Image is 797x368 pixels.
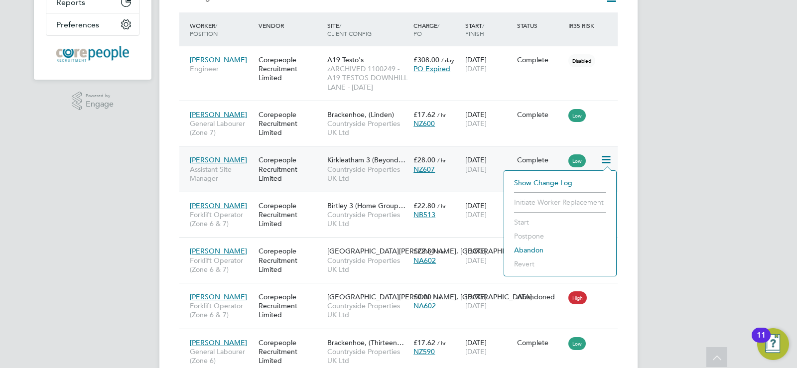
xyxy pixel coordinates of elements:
[187,241,618,249] a: [PERSON_NAME]Forklift Operator (Zone 6 & 7)Corepeople Recruitment Limited[GEOGRAPHIC_DATA][PERSON...
[515,16,566,34] div: Status
[327,165,408,183] span: Countryside Properties UK Ltd
[463,16,515,42] div: Start
[463,287,515,315] div: [DATE]
[517,110,564,119] div: Complete
[413,301,436,310] span: NA602
[463,150,515,178] div: [DATE]
[327,201,405,210] span: Birtley 3 (Home Group…
[463,105,515,133] div: [DATE]
[327,155,405,164] span: Kirkleatham 3 (Beyond…
[327,347,408,365] span: Countryside Properties UK Ltd
[56,20,99,29] span: Preferences
[256,150,325,188] div: Corepeople Recruitment Limited
[509,229,611,243] li: Postpone
[437,111,446,119] span: / hr
[757,335,766,348] div: 11
[411,16,463,42] div: Charge
[327,256,408,274] span: Countryside Properties UK Ltd
[568,154,586,167] span: Low
[413,246,435,255] span: £22.80
[56,46,129,62] img: corepeople-logo-retina.png
[568,337,586,350] span: Low
[327,119,408,137] span: Countryside Properties UK Ltd
[187,287,618,295] a: [PERSON_NAME]Forklift Operator (Zone 6 & 7)Corepeople Recruitment Limited[GEOGRAPHIC_DATA][PERSON...
[327,301,408,319] span: Countryside Properties UK Ltd
[256,287,325,325] div: Corepeople Recruitment Limited
[187,50,618,58] a: [PERSON_NAME]EngineerCorepeople Recruitment LimitedA19 Testo'szARCHIVED 1100249 - A19 TESTOS DOWN...
[517,155,564,164] div: Complete
[46,13,139,35] button: Preferences
[187,105,618,113] a: [PERSON_NAME]General Labourer (Zone 7)Corepeople Recruitment LimitedBrackenhoe, (Linden)Countrysi...
[509,176,611,190] li: Show change log
[327,210,408,228] span: Countryside Properties UK Ltd
[509,215,611,229] li: Start
[465,119,487,128] span: [DATE]
[413,64,450,73] span: PO Expired
[86,92,114,100] span: Powered by
[190,119,254,137] span: General Labourer (Zone 7)
[437,202,446,210] span: / hr
[463,196,515,224] div: [DATE]
[327,292,532,301] span: [GEOGRAPHIC_DATA][PERSON_NAME], [GEOGRAPHIC_DATA]
[190,165,254,183] span: Assistant Site Manager
[327,64,408,92] span: zARCHIVED 1100249 - A19 TESTOS DOWNHILL LANE - [DATE]
[413,210,435,219] span: NB513
[465,301,487,310] span: [DATE]
[256,16,325,34] div: Vendor
[190,292,247,301] span: [PERSON_NAME]
[413,110,435,119] span: £17.62
[413,21,439,37] span: / PO
[256,50,325,88] div: Corepeople Recruitment Limited
[757,328,789,360] button: Open Resource Center, 11 new notifications
[413,165,435,174] span: NZ607
[568,54,595,67] span: Disabled
[72,92,114,111] a: Powered byEngage
[437,247,446,255] span: / hr
[437,156,446,164] span: / hr
[568,291,587,304] span: High
[256,242,325,279] div: Corepeople Recruitment Limited
[413,55,439,64] span: £308.00
[413,292,431,301] span: £0.00
[190,338,247,347] span: [PERSON_NAME]
[327,110,394,119] span: Brackenhoe, (Linden)
[465,347,487,356] span: [DATE]
[437,339,446,347] span: / hr
[441,56,454,64] span: / day
[517,292,564,301] div: Abandoned
[190,301,254,319] span: Forklift Operator (Zone 6 & 7)
[327,55,364,64] span: A19 Testo's
[256,196,325,234] div: Corepeople Recruitment Limited
[46,46,139,62] a: Go to home page
[413,338,435,347] span: £17.62
[86,100,114,109] span: Engage
[517,338,564,347] div: Complete
[327,246,532,255] span: [GEOGRAPHIC_DATA][PERSON_NAME], [GEOGRAPHIC_DATA]
[413,256,436,265] span: NA602
[187,333,618,341] a: [PERSON_NAME]General Labourer (Zone 6)Corepeople Recruitment LimitedBrackenhoe, (Thirteen…Country...
[566,16,600,34] div: IR35 Risk
[509,257,611,271] li: Revert
[463,333,515,361] div: [DATE]
[413,201,435,210] span: £22.80
[190,246,247,255] span: [PERSON_NAME]
[190,110,247,119] span: [PERSON_NAME]
[413,347,435,356] span: NZ590
[413,155,435,164] span: £28.00
[327,21,372,37] span: / Client Config
[517,55,564,64] div: Complete
[325,16,411,42] div: Site
[256,105,325,142] div: Corepeople Recruitment Limited
[190,201,247,210] span: [PERSON_NAME]
[327,338,404,347] span: Brackenhoe, (Thirteen…
[509,243,611,257] li: Abandon
[433,293,442,301] span: / hr
[187,16,256,42] div: Worker
[187,150,618,158] a: [PERSON_NAME]Assistant Site ManagerCorepeople Recruitment LimitedKirkleatham 3 (Beyond…Countrysid...
[509,195,611,209] li: Initiate Worker Replacement
[187,196,618,204] a: [PERSON_NAME]Forklift Operator (Zone 6 & 7)Corepeople Recruitment LimitedBirtley 3 (Home Group…Co...
[190,210,254,228] span: Forklift Operator (Zone 6 & 7)
[465,210,487,219] span: [DATE]
[190,347,254,365] span: General Labourer (Zone 6)
[190,21,218,37] span: / Position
